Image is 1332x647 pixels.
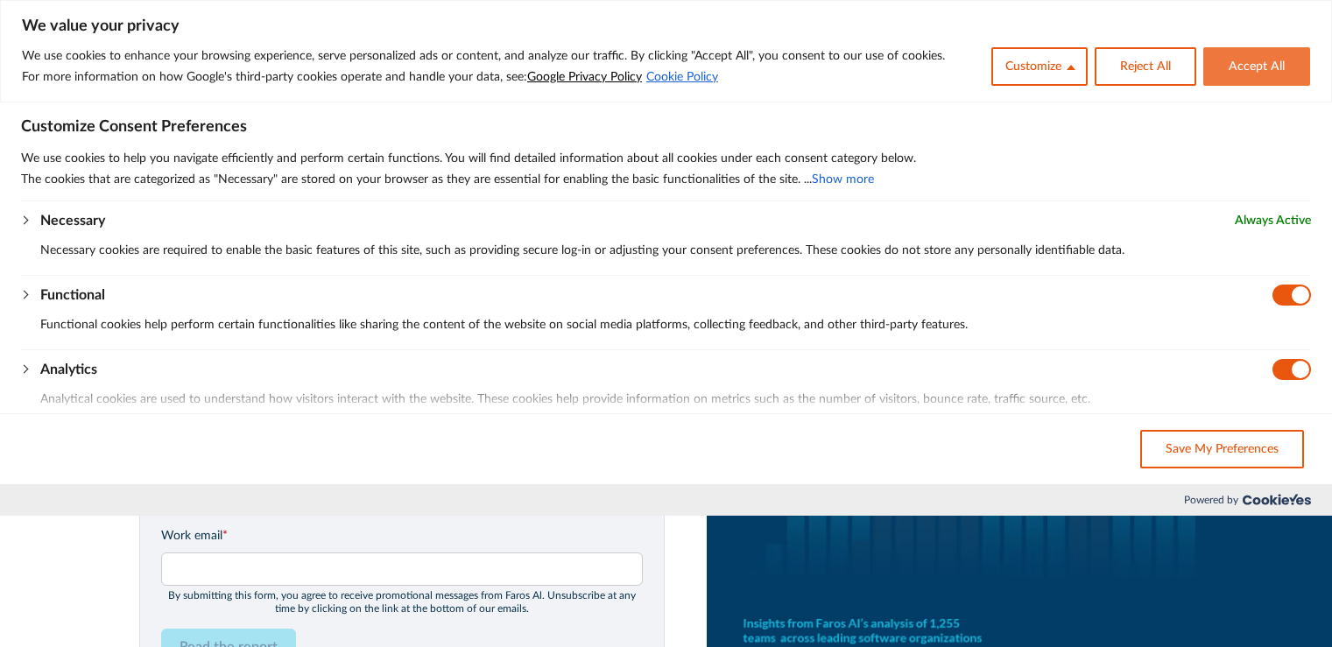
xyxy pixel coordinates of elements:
[40,240,1311,261] p: Necessary cookies are required to enable the basic features of this site, such as providing secur...
[161,527,643,545] label: Work email
[21,116,247,137] span: Customize Consent Preferences
[1140,430,1304,468] button: Save My Preferences
[40,210,105,231] button: Necessary
[812,169,874,190] button: Show more
[1243,494,1311,505] img: Cookieyes logo
[1095,47,1196,86] button: Reject All
[40,285,105,306] button: Functional
[645,70,719,84] a: Cookie Policy
[40,314,1311,335] p: Functional cookies help perform certain functionalities like sharing the content of the website o...
[1272,285,1311,306] input: Disable Functional
[21,148,1311,169] p: We use cookies to help you navigate efficiently and perform certain functions. You will find deta...
[22,67,945,88] p: For more information on how Google's third-party cookies operate and handle your data, see:
[1235,210,1311,231] span: Always Active
[991,47,1088,86] button: Customize
[1272,359,1311,380] input: Disable Analytics
[21,169,1311,190] p: The cookies that are categorized as "Necessary" are stored on your browser as they are essential ...
[22,46,945,67] p: We use cookies to enhance your browsing experience, serve personalized ads or content, and analyz...
[40,359,97,380] button: Analytics
[1203,47,1310,86] button: Accept All
[161,589,643,615] div: By submitting this form, you agree to receive promotional messages from Faros Al. Unsubscribe at ...
[527,71,642,83] a: Google Privacy Policy
[22,16,1310,37] p: We value your privacy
